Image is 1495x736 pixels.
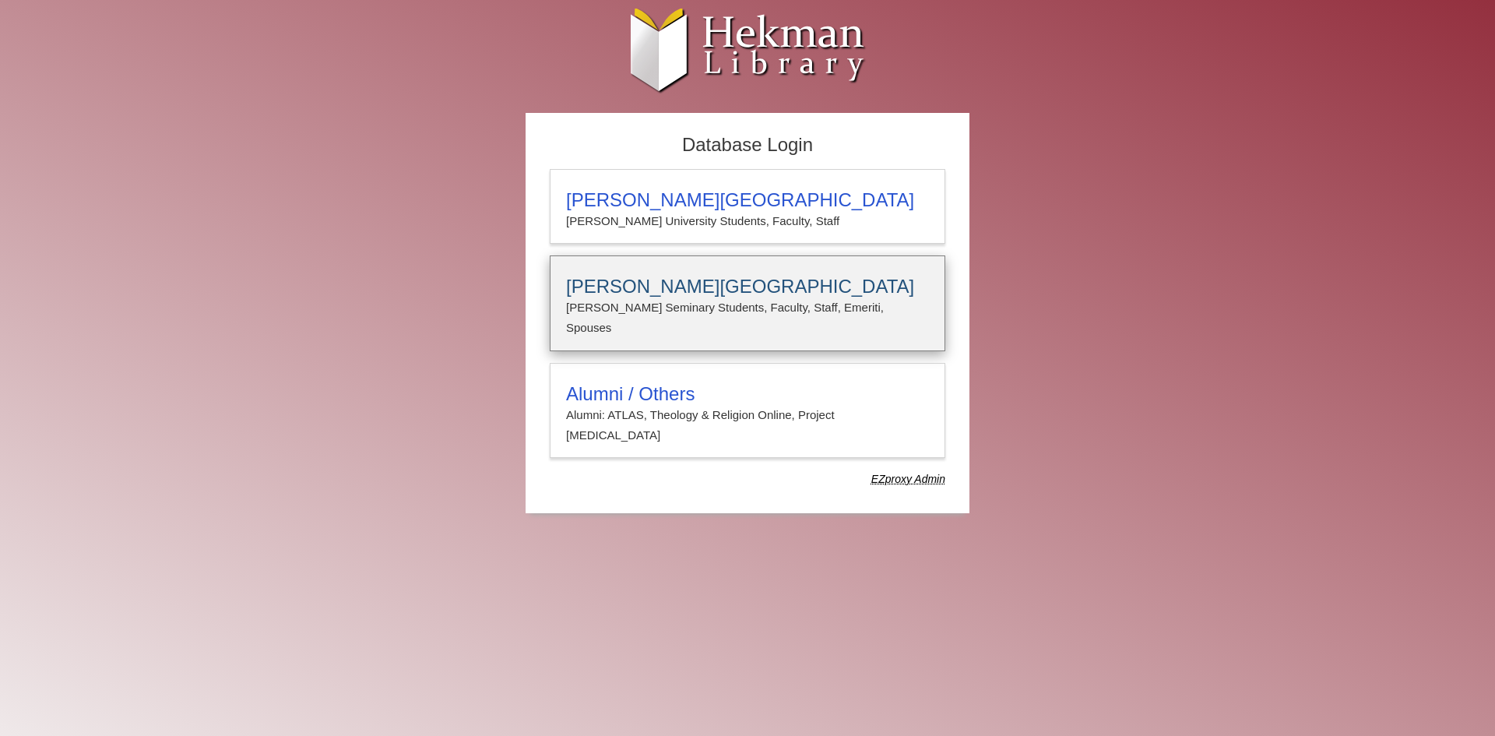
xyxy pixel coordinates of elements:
[542,129,953,161] h2: Database Login
[566,383,929,446] summary: Alumni / OthersAlumni: ATLAS, Theology & Religion Online, Project [MEDICAL_DATA]
[566,211,929,231] p: [PERSON_NAME] University Students, Faculty, Staff
[566,276,929,298] h3: [PERSON_NAME][GEOGRAPHIC_DATA]
[566,189,929,211] h3: [PERSON_NAME][GEOGRAPHIC_DATA]
[871,473,945,485] dfn: Use Alumni login
[550,169,945,244] a: [PERSON_NAME][GEOGRAPHIC_DATA][PERSON_NAME] University Students, Faculty, Staff
[566,298,929,339] p: [PERSON_NAME] Seminary Students, Faculty, Staff, Emeriti, Spouses
[566,383,929,405] h3: Alumni / Others
[566,405,929,446] p: Alumni: ATLAS, Theology & Religion Online, Project [MEDICAL_DATA]
[550,255,945,351] a: [PERSON_NAME][GEOGRAPHIC_DATA][PERSON_NAME] Seminary Students, Faculty, Staff, Emeriti, Spouses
